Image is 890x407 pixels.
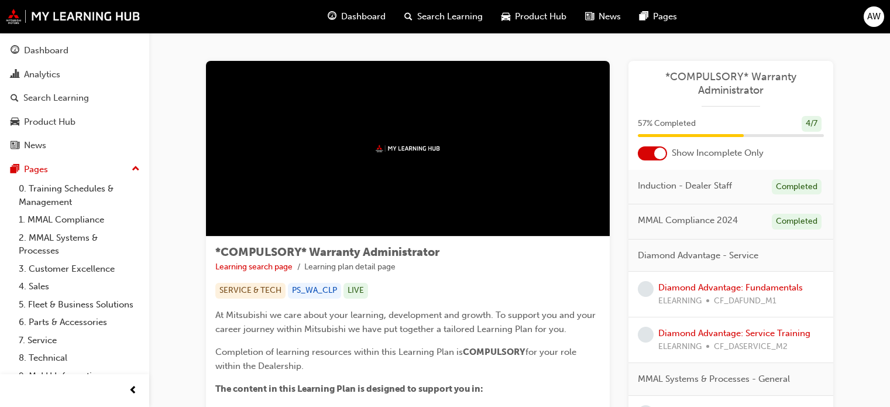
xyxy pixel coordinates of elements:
a: Learning search page [215,262,293,272]
span: pages-icon [11,165,19,175]
span: Diamond Advantage - Service [638,249,758,262]
img: mmal [6,9,140,24]
div: News [24,139,46,152]
span: learningRecordVerb_NONE-icon [638,327,654,343]
div: Completed [772,214,822,230]
button: AW [864,6,884,27]
a: Diamond Advantage: Fundamentals [658,282,803,293]
li: Learning plan detail page [304,261,396,274]
span: car-icon [501,9,510,24]
span: news-icon [585,9,594,24]
span: CF_DAFUND_M1 [714,295,776,308]
a: pages-iconPages [630,5,686,29]
a: news-iconNews [576,5,630,29]
a: 7. Service [14,331,145,350]
div: Pages [24,163,48,176]
button: Pages [5,159,145,180]
span: learningRecordVerb_NONE-icon [638,281,654,297]
a: 6. Parts & Accessories [14,313,145,331]
div: 4 / 7 [802,116,822,132]
span: search-icon [404,9,413,24]
span: Search Learning [417,10,483,23]
a: 4. Sales [14,278,145,296]
span: AW [867,10,881,23]
a: Dashboard [5,40,145,61]
a: Diamond Advantage: Service Training [658,328,810,338]
div: Search Learning [23,91,89,105]
a: 3. Customer Excellence [14,260,145,278]
span: Dashboard [341,10,386,23]
a: 9. MyLH Information [14,367,145,385]
span: Product Hub [515,10,566,23]
span: 57 % Completed [638,117,696,131]
span: *COMPULSORY* Warranty Administrator [215,245,439,259]
a: News [5,135,145,156]
span: ELEARNING [658,295,702,308]
a: 2. MMAL Systems & Processes [14,229,145,260]
span: search-icon [11,93,19,104]
span: Completion of learning resources within this Learning Plan is [215,347,463,357]
div: SERVICE & TECH [215,283,286,299]
a: 5. Fleet & Business Solutions [14,296,145,314]
div: Completed [772,179,822,195]
button: DashboardAnalyticsSearch LearningProduct HubNews [5,37,145,159]
span: Show Incomplete Only [672,146,764,160]
span: chart-icon [11,70,19,80]
span: guage-icon [328,9,336,24]
span: MMAL Compliance 2024 [638,214,738,227]
div: PS_WA_CLP [288,283,341,299]
span: The content in this Learning Plan is designed to support you in: [215,384,483,394]
span: News [599,10,621,23]
span: Pages [653,10,677,23]
span: MMAL Systems & Processes - General [638,372,790,386]
span: prev-icon [129,384,138,398]
a: guage-iconDashboard [318,5,395,29]
span: guage-icon [11,46,19,56]
span: At Mitsubishi we care about your learning, development and growth. To support you and your career... [215,310,598,334]
span: pages-icon [640,9,648,24]
span: for your role within the Dealership. [215,347,579,371]
span: Induction - Dealer Staff [638,179,732,193]
div: LIVE [343,283,368,299]
a: search-iconSearch Learning [395,5,492,29]
div: Product Hub [24,115,75,129]
span: news-icon [11,141,19,151]
a: 1. MMAL Compliance [14,211,145,229]
div: Analytics [24,68,60,81]
a: Product Hub [5,111,145,133]
div: Dashboard [24,44,68,57]
a: Analytics [5,64,145,85]
a: 8. Technical [14,349,145,367]
a: car-iconProduct Hub [492,5,576,29]
a: Search Learning [5,87,145,109]
a: 0. Training Schedules & Management [14,180,145,211]
span: ELEARNING [658,340,702,354]
span: up-icon [132,162,140,177]
span: COMPULSORY [463,347,525,357]
a: *COMPULSORY* Warranty Administrator [638,70,824,97]
span: car-icon [11,117,19,128]
img: mmal [376,145,440,152]
span: CF_DASERVICE_M2 [714,340,788,354]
